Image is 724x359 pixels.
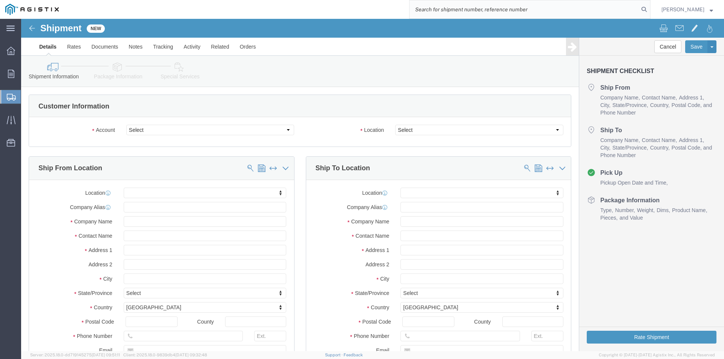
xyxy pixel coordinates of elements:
span: [DATE] 09:51:11 [92,353,120,357]
iframe: FS Legacy Container [21,19,724,351]
span: [DATE] 09:32:48 [175,353,207,357]
a: Support [325,353,344,357]
span: Copyright © [DATE]-[DATE] Agistix Inc., All Rights Reserved [599,352,715,358]
span: Server: 2025.18.0-dd719145275 [30,353,120,357]
img: logo [5,4,59,15]
button: [PERSON_NAME] [661,5,713,14]
span: Greg Gonzales [661,5,704,14]
span: Client: 2025.18.0-9839db4 [123,353,207,357]
a: Feedback [344,353,363,357]
input: Search for shipment number, reference number [410,0,639,18]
